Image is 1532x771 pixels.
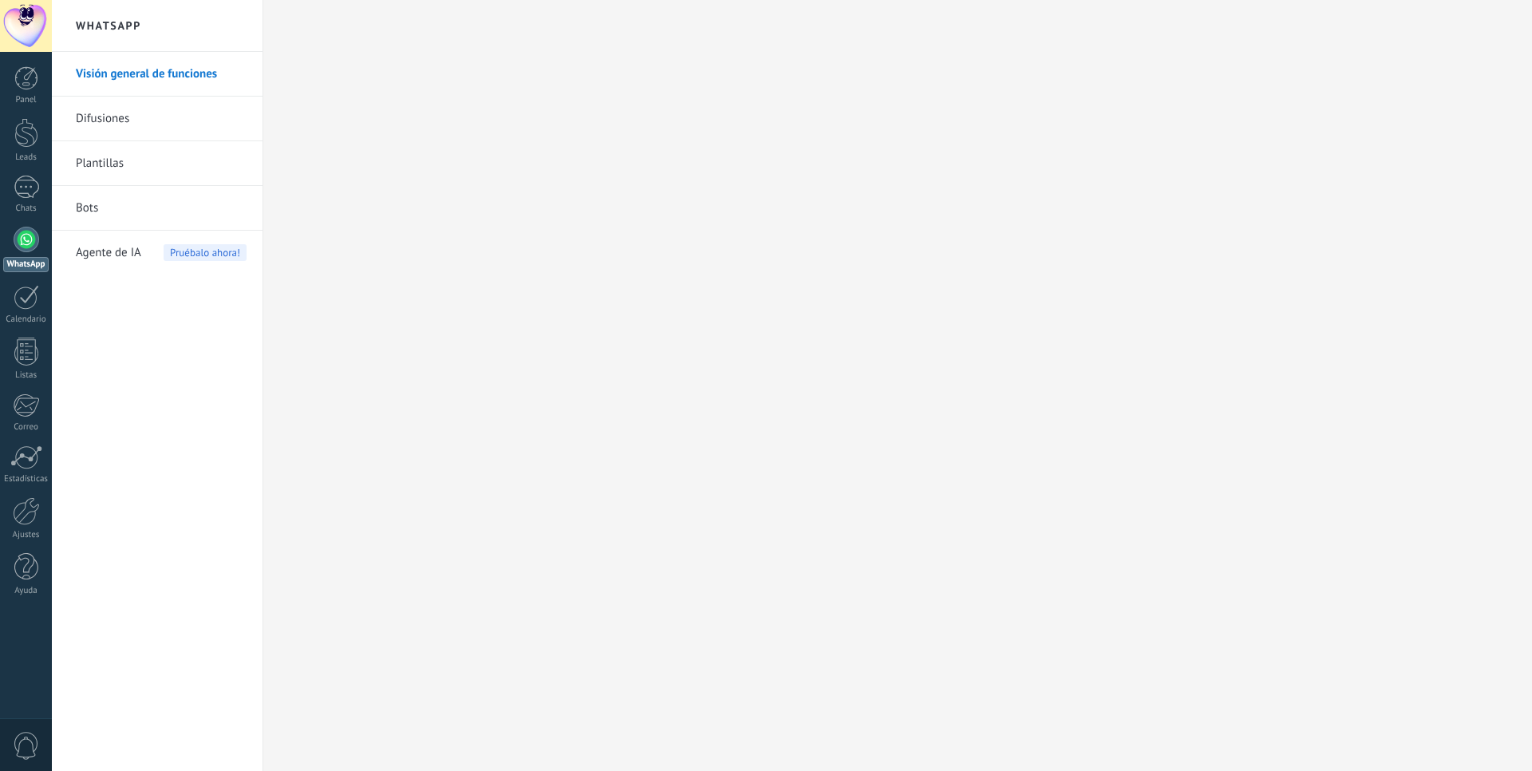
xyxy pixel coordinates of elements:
[3,474,49,484] div: Estadísticas
[3,204,49,214] div: Chats
[76,186,247,231] a: Bots
[3,95,49,105] div: Panel
[76,231,141,275] span: Agente de IA
[76,141,247,186] a: Plantillas
[3,257,49,272] div: WhatsApp
[3,530,49,540] div: Ajustes
[164,244,247,261] span: Pruébalo ahora!
[3,152,49,163] div: Leads
[52,141,263,186] li: Plantillas
[52,231,263,275] li: Agente de IA
[76,97,247,141] a: Difusiones
[76,231,247,275] a: Agente de IAPruébalo ahora!
[3,586,49,596] div: Ayuda
[52,52,263,97] li: Visión general de funciones
[3,370,49,381] div: Listas
[3,422,49,433] div: Correo
[3,314,49,325] div: Calendario
[52,186,263,231] li: Bots
[52,97,263,141] li: Difusiones
[76,52,247,97] a: Visión general de funciones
